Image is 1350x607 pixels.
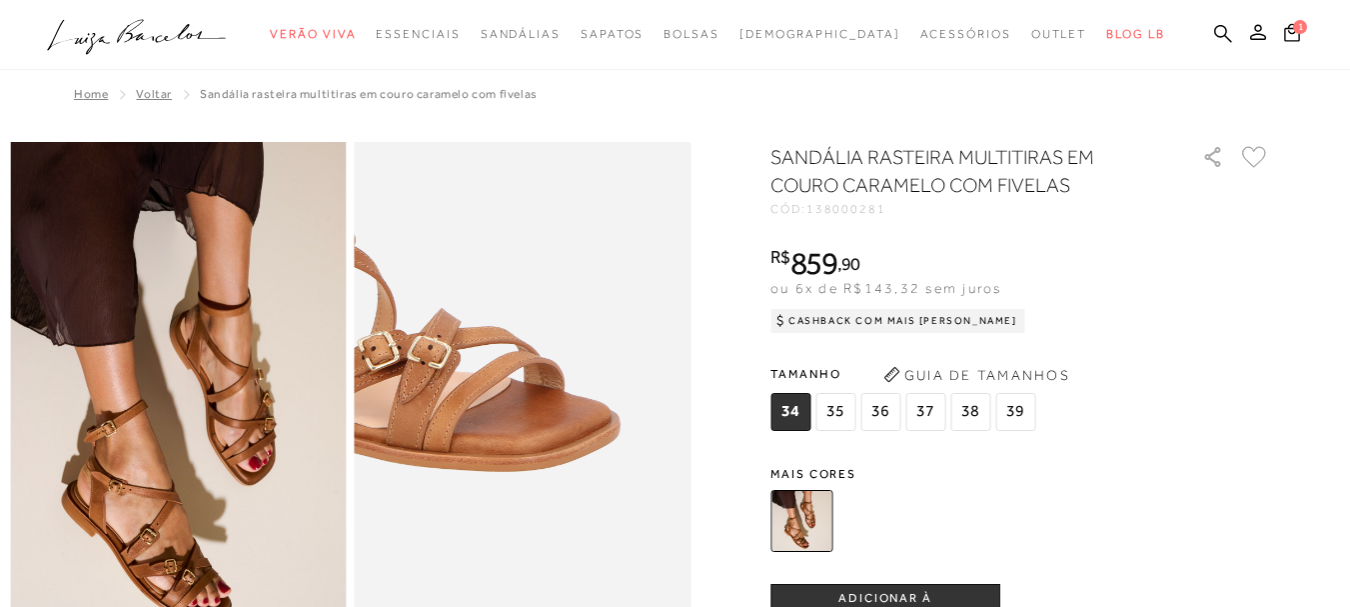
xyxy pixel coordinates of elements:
[770,309,1025,333] div: Cashback com Mais [PERSON_NAME]
[770,280,1001,296] span: ou 6x de R$143,32 sem juros
[770,248,790,266] i: R$
[860,393,900,431] span: 36
[581,16,644,53] a: noSubCategoriesText
[376,27,460,41] span: Essenciais
[790,245,837,281] span: 859
[920,16,1011,53] a: noSubCategoriesText
[950,393,990,431] span: 38
[770,203,1170,215] div: CÓD:
[905,393,945,431] span: 37
[837,255,860,273] i: ,
[1278,22,1306,49] button: 1
[815,393,855,431] span: 35
[770,468,1270,480] span: Mais cores
[200,87,538,101] span: SANDÁLIA RASTEIRA MULTITIRAS EM COURO CARAMELO COM FIVELAS
[920,27,1011,41] span: Acessórios
[270,27,356,41] span: Verão Viva
[136,87,172,101] a: Voltar
[770,490,832,552] img: SANDÁLIA RASTEIRA MULTITIRAS EM COURO CARAMELO COM FIVELAS
[664,27,719,41] span: Bolsas
[481,16,561,53] a: noSubCategoriesText
[876,359,1076,391] button: Guia de Tamanhos
[770,359,1040,389] span: Tamanho
[770,143,1145,199] h1: SANDÁLIA RASTEIRA MULTITIRAS EM COURO CARAMELO COM FIVELAS
[581,27,644,41] span: Sapatos
[664,16,719,53] a: noSubCategoriesText
[376,16,460,53] a: noSubCategoriesText
[841,253,860,274] span: 90
[270,16,356,53] a: noSubCategoriesText
[806,202,886,216] span: 138000281
[739,27,900,41] span: [DEMOGRAPHIC_DATA]
[1293,20,1307,34] span: 1
[1106,16,1164,53] a: BLOG LB
[739,16,900,53] a: noSubCategoriesText
[1031,27,1087,41] span: Outlet
[770,393,810,431] span: 34
[1106,27,1164,41] span: BLOG LB
[481,27,561,41] span: Sandálias
[995,393,1035,431] span: 39
[74,87,108,101] a: Home
[1031,16,1087,53] a: noSubCategoriesText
